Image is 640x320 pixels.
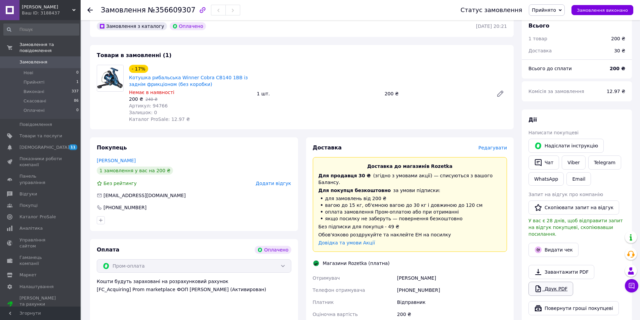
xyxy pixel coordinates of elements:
[129,117,190,122] span: Каталог ProSale: 12.97 ₴
[528,192,603,197] span: Запит на відгук про компанію
[19,214,56,220] span: Каталог ProSale
[103,204,147,211] div: [PHONE_NUMBER]
[528,22,549,29] span: Всього
[318,187,502,194] div: за умови підписки:
[19,156,62,168] span: Показники роботи компанії
[103,193,186,198] span: [EMAIL_ADDRESS][DOMAIN_NAME]
[577,8,628,13] span: Замовлення виконано
[255,246,291,254] div: Оплачено
[382,89,491,98] div: 200 ₴
[19,42,81,54] span: Замовлення та повідомлення
[19,255,62,267] span: Гаманець компанії
[318,195,502,202] li: для замовлень від 200 ₴
[97,65,123,91] img: Котушка рибальська Winner Cobra CB140 1BB із заднім фрикціоном (без коробки)
[318,173,371,178] span: Для продавця 30 ₴
[528,155,559,170] button: Чат
[571,5,633,15] button: Замовлення виконано
[19,272,37,278] span: Маркет
[528,265,594,279] a: Завантажити PDF
[148,6,196,14] span: №356609307
[129,96,143,102] span: 200 ₴
[562,155,585,170] a: Viber
[607,89,625,94] span: 12.97 ₴
[528,200,619,215] button: Скопіювати запит на відгук
[313,300,334,305] span: Платник
[19,284,54,290] span: Налаштування
[19,191,37,197] span: Відгуки
[494,87,507,100] a: Редагувати
[528,66,572,71] span: Всього до сплати
[97,167,173,175] div: 1 замовлення у вас на 200 ₴
[528,243,579,257] button: Видати чек
[396,284,508,296] div: [PHONE_NUMBER]
[103,181,137,186] span: Без рейтингу
[24,107,45,113] span: Оплачені
[367,164,453,169] span: Доставка до магазинів Rozetka
[528,301,619,315] button: Повернути гроші покупцеві
[476,24,507,29] time: [DATE] 20:21
[129,110,157,115] span: Залишок: 0
[611,35,625,42] div: 200 ₴
[97,278,291,293] div: Кошти будуть зараховані на розрахунковий рахунок
[318,240,375,245] a: Довідка та умови Акції
[97,158,136,163] a: [PERSON_NAME]
[588,155,621,170] a: Telegram
[74,98,79,104] span: 86
[625,279,638,292] button: Чат з покупцем
[97,22,167,30] div: Замовлення з каталогу
[129,90,174,95] span: Немає в наявності
[76,107,79,113] span: 0
[313,287,365,293] span: Телефон отримувача
[528,89,584,94] span: Комісія за замовлення
[528,36,547,41] span: 1 товар
[528,130,579,135] span: Написати покупцеві
[129,65,148,73] div: - 17%
[129,75,248,87] a: Котушка рибальська Winner Cobra CB140 1BB із заднім фрикціоном (без коробки)
[313,144,342,151] span: Доставка
[145,97,158,102] span: 240 ₴
[24,98,46,104] span: Скасовані
[318,231,502,238] div: Обов'язково роздрукуйте та наклейте ЕН на посилку
[69,144,77,150] span: 11
[528,282,573,296] a: Друк PDF
[318,172,502,186] div: (згідно з умовами акції) — списуються з вашого Балансу.
[97,286,291,293] div: [FC_Acquiring] Prom marketplace ФОП [PERSON_NAME] (Активирован)
[318,209,502,215] li: оплата замовлення Пром-оплатою або при отриманні
[76,70,79,76] span: 0
[19,173,62,185] span: Панель управління
[24,70,33,76] span: Нові
[396,272,508,284] div: [PERSON_NAME]
[528,117,537,123] span: Дії
[610,43,629,58] div: 30 ₴
[528,139,604,153] button: Надіслати інструкцію
[19,144,69,150] span: [DEMOGRAPHIC_DATA]
[254,89,382,98] div: 1 шт.
[97,144,127,151] span: Покупець
[97,52,172,58] span: Товари в замовленні (1)
[19,295,62,314] span: [PERSON_NAME] та рахунки
[321,260,391,267] div: Магазини Rozetka (платна)
[3,24,79,36] input: Пошук
[528,48,552,53] span: Доставка
[396,296,508,308] div: Відправник
[461,7,522,13] div: Статус замовлення
[24,79,44,85] span: Прийняті
[19,59,47,65] span: Замовлення
[97,246,119,253] span: Оплата
[610,66,625,71] b: 200 ₴
[318,215,502,222] li: якщо посилку не заберуть — повернення безкоштовно
[76,79,79,85] span: 1
[129,103,168,108] span: Артикул: 94766
[318,188,391,193] span: Для покупця безкоштовно
[318,223,502,230] div: Без підписки для покупця - 49 ₴
[22,4,72,10] span: Світ Риболовлі
[72,89,79,95] span: 337
[313,275,340,281] span: Отримувач
[19,225,43,231] span: Аналітика
[19,202,38,209] span: Покупці
[101,6,146,14] span: Замовлення
[566,172,591,186] button: Email
[24,89,44,95] span: Виконані
[528,218,623,237] span: У вас є 28 днів, щоб відправити запит на відгук покупцеві, скопіювавши посилання.
[478,145,507,150] span: Редагувати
